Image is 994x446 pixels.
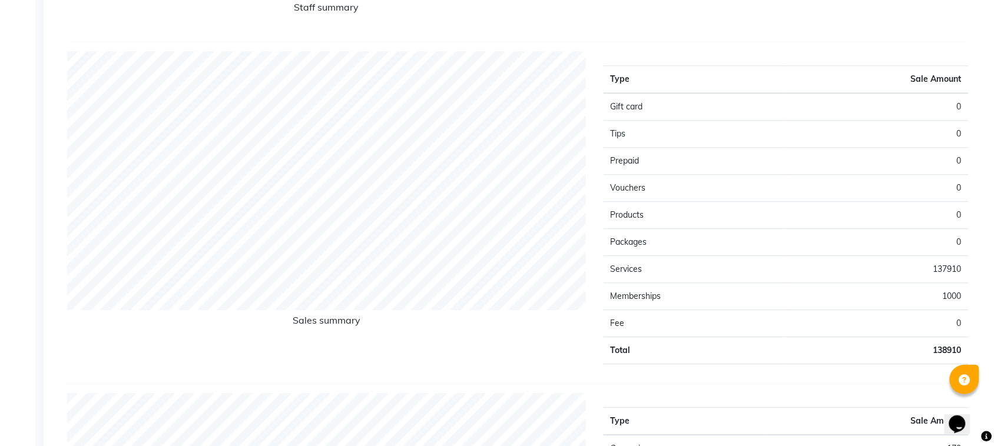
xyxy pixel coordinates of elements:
[786,310,969,337] td: 0
[604,202,786,229] td: Products
[786,93,969,121] td: 0
[604,175,786,202] td: Vouchers
[768,408,969,435] th: Sale Amount
[67,315,586,331] h6: Sales summary
[786,121,969,148] td: 0
[786,256,969,283] td: 137910
[786,148,969,175] td: 0
[604,93,786,121] td: Gift card
[786,283,969,310] td: 1000
[604,121,786,148] td: Tips
[67,2,586,18] h6: Staff summary
[604,256,786,283] td: Services
[786,337,969,364] td: 138910
[945,399,982,434] iframe: chat widget
[604,337,786,364] td: Total
[786,66,969,94] th: Sale Amount
[786,202,969,229] td: 0
[604,229,786,256] td: Packages
[604,310,786,337] td: Fee
[786,175,969,202] td: 0
[604,408,768,435] th: Type
[604,283,786,310] td: Memberships
[604,148,786,175] td: Prepaid
[604,66,786,94] th: Type
[786,229,969,256] td: 0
